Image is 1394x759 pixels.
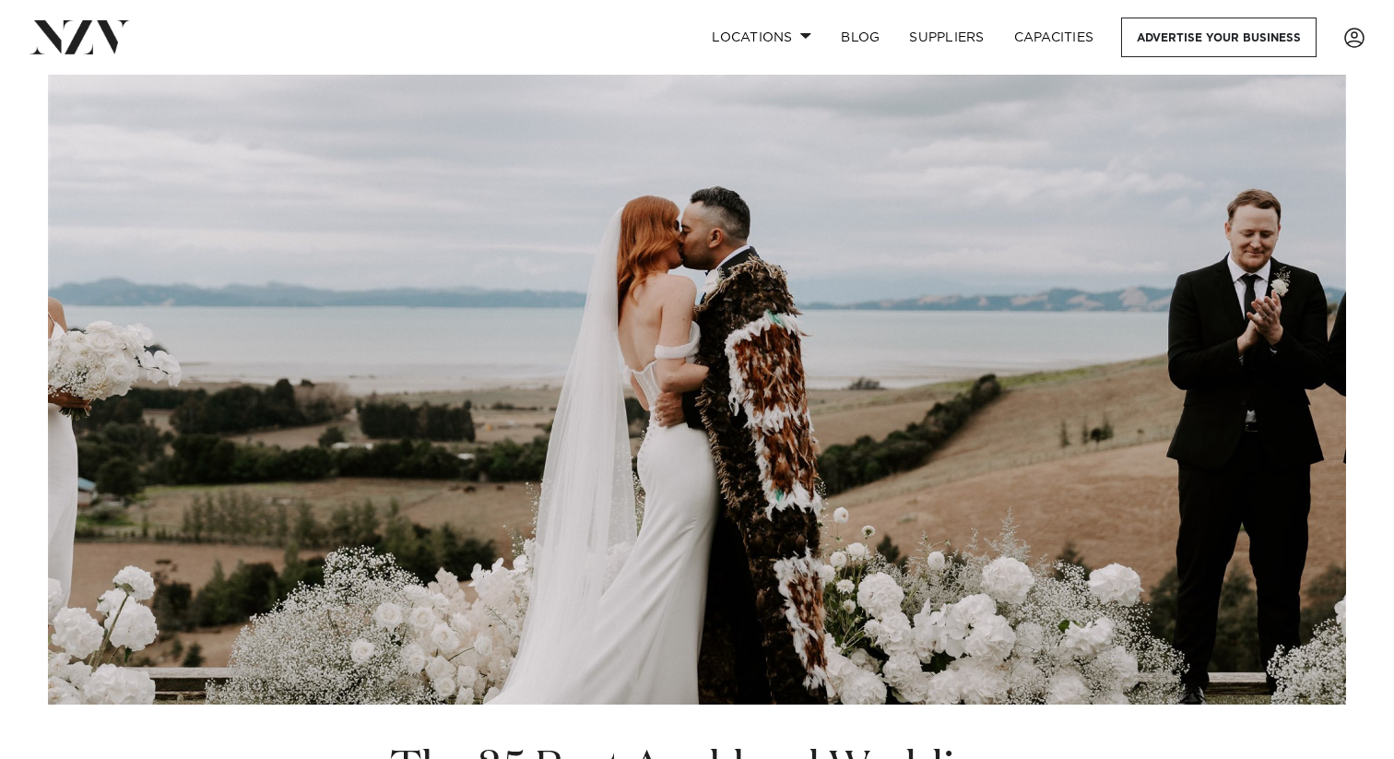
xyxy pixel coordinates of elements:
a: SUPPLIERS [894,18,998,57]
a: Advertise your business [1121,18,1317,57]
a: Locations [697,18,826,57]
img: nzv-logo.png [30,20,130,53]
a: Capacities [999,18,1109,57]
img: The 35 Best Auckland Wedding Venues [48,75,1346,705]
a: BLOG [826,18,894,57]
